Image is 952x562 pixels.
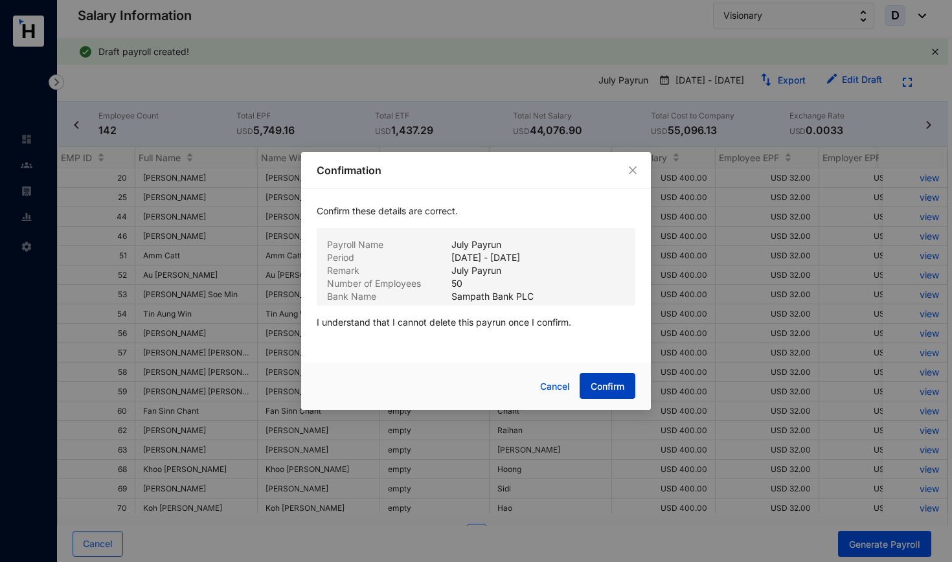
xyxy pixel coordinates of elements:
[540,379,570,394] span: Cancel
[628,165,638,175] span: close
[580,373,635,399] button: Confirm
[451,277,462,290] p: 50
[591,380,624,393] span: Confirm
[317,163,635,178] p: Confirmation
[626,163,640,177] button: Close
[327,290,451,303] p: Bank Name
[451,290,534,303] p: Sampath Bank PLC
[530,374,580,399] button: Cancel
[317,205,635,228] p: Confirm these details are correct.
[327,264,451,277] p: Remark
[451,251,520,264] p: [DATE] - [DATE]
[451,238,501,251] p: July Payrun
[451,264,501,277] p: July Payrun
[327,277,451,290] p: Number of Employees
[317,306,635,339] p: I understand that I cannot delete this payrun once I confirm.
[327,238,451,251] p: Payroll Name
[327,251,451,264] p: Period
